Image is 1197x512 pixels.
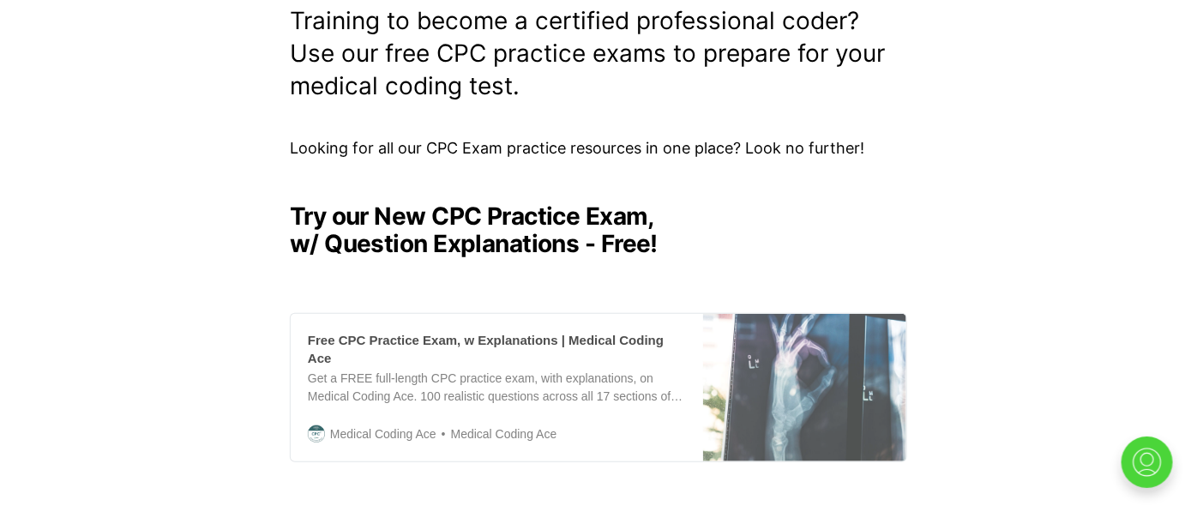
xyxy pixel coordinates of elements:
[308,370,686,406] div: Get a FREE full-length CPC practice exam, with explanations, on Medical Coding Ace. 100 realistic...
[308,331,686,367] div: Free CPC Practice Exam, w Explanations | Medical Coding Ace
[1107,428,1197,512] iframe: portal-trigger
[330,425,436,443] span: Medical Coding Ace
[290,202,907,257] h2: Try our New CPC Practice Exam, w/ Question Explanations - Free!
[436,425,557,444] span: Medical Coding Ace
[290,313,907,462] a: Free CPC Practice Exam, w Explanations | Medical Coding AceGet a FREE full-length CPC practice ex...
[290,5,907,102] p: Training to become a certified professional coder? Use our free CPC practice exams to prepare for...
[290,136,907,161] p: Looking for all our CPC Exam practice resources in one place? Look no further!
